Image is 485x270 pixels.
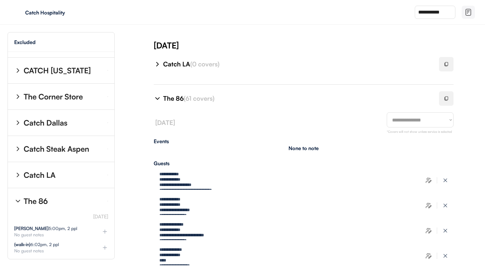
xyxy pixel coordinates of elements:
[425,253,432,259] img: users-edit.svg
[425,228,432,234] img: users-edit.svg
[288,146,319,151] div: None to note
[154,40,485,51] div: [DATE]
[24,171,55,179] div: Catch LA
[163,94,431,103] div: The 86
[13,7,23,17] img: yH5BAEAAAAALAAAAAABAAEAAAIBRAA7
[465,8,472,16] img: file-02.svg
[24,197,48,205] div: The 86
[24,93,83,100] div: The Corner Store
[14,119,22,127] img: chevron-right%20%281%29.svg
[14,197,22,205] img: chevron-right%20%281%29.svg
[442,228,448,234] img: x-close%20%283%29.svg
[93,213,108,220] font: [DATE]
[154,95,161,102] img: chevron-right%20%281%29.svg
[387,130,452,133] font: *Covers will not show unless service is selected
[14,226,48,231] strong: [PERSON_NAME]
[14,242,59,247] div: 6:02pm, 2 ppl
[14,249,92,253] div: No guest notes
[14,145,22,153] img: chevron-right%20%281%29.svg
[14,233,92,237] div: No guest notes
[24,119,67,127] div: Catch Dallas
[425,177,432,183] img: users-edit.svg
[24,67,91,74] div: CATCH [US_STATE]
[154,60,161,68] img: chevron-right%20%281%29.svg
[14,67,22,74] img: chevron-right%20%281%29.svg
[14,40,36,45] div: Excluded
[14,93,22,100] img: chevron-right%20%281%29.svg
[14,242,31,247] strong: (walk-in)
[184,94,214,102] font: (61 covers)
[14,226,77,231] div: 5:00pm, 2 ppl
[102,228,108,235] img: plus%20%281%29.svg
[190,60,220,68] font: (0 covers)
[442,253,448,259] img: x-close%20%283%29.svg
[425,202,432,209] img: users-edit.svg
[155,119,175,127] font: [DATE]
[24,145,89,153] div: Catch Steak Aspen
[163,60,431,69] div: Catch LA
[154,139,454,144] div: Events
[442,177,448,183] img: x-close%20%283%29.svg
[442,202,448,209] img: x-close%20%283%29.svg
[14,171,22,179] img: chevron-right%20%281%29.svg
[25,10,105,15] div: Catch Hospitality
[154,161,454,166] div: Guests
[102,245,108,251] img: plus%20%281%29.svg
